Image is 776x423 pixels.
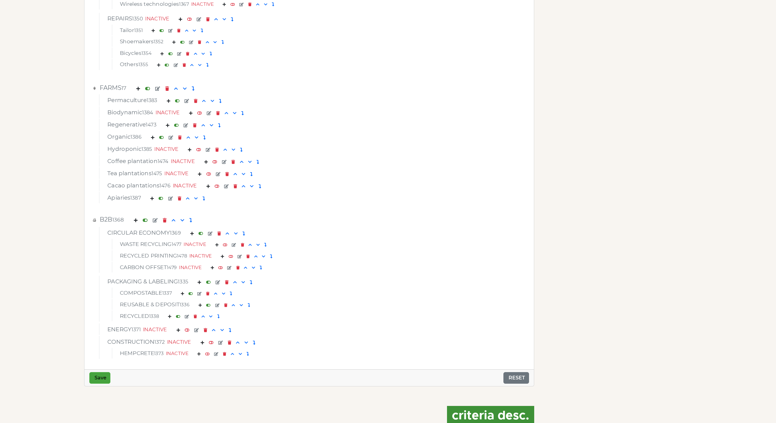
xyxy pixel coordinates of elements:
[154,39,163,44] small: 1352
[120,1,189,7] span: Wireless technologies
[107,229,181,236] span: CIRCULAR ECONOMY
[154,350,164,356] small: 1373
[107,121,156,128] span: Regenerative
[172,241,182,247] small: 1477
[170,230,181,236] small: 1369
[107,170,162,177] span: Tea plantations
[142,109,153,116] small: 1384
[173,183,197,189] span: INACTIVE
[120,264,177,270] span: CARBON OFFSET
[147,97,157,103] small: 1383
[189,253,212,259] span: INACTIVE
[107,97,157,104] span: Permaculture
[167,265,177,270] small: 1479
[159,183,170,189] small: 1476
[149,313,159,319] small: 1338
[154,339,165,345] small: 1372
[100,84,126,91] span: FARMS
[132,16,143,22] small: 1350
[107,15,143,22] span: REPAIRS
[120,252,187,259] span: RECYCLED PRINTING
[141,146,152,152] small: 1385
[89,372,110,384] button: Save
[180,302,190,307] small: 1336
[134,27,143,33] small: 1351
[171,158,195,164] span: INACTIVE
[145,16,169,22] span: INACTIVE
[107,158,168,165] span: Coffee plantation
[130,195,141,201] small: 1387
[107,338,165,345] span: CONSTRUCTION
[164,170,188,176] span: INACTIVE
[503,372,529,384] button: RESET
[120,61,148,68] span: Others
[107,109,153,116] span: Biodynamic
[120,350,164,356] span: HEMPCRETE
[179,1,189,7] small: 1367
[92,218,97,222] img: 650aeb4b021fbf4c49308587
[178,279,188,285] small: 1335
[179,265,202,270] span: INACTIVE
[141,50,152,56] small: 1354
[166,350,188,356] span: INACTIVE
[162,290,172,296] small: 1337
[146,122,156,128] small: 1473
[154,146,178,152] span: INACTIVE
[120,50,152,56] span: Bicycles
[143,326,167,332] span: INACTIVE
[131,326,141,332] small: 1371
[120,241,181,247] span: WASTE RECYCLING
[131,134,141,140] small: 1386
[191,1,214,7] span: INACTIVE
[107,278,188,285] span: PACKAGING & LABELING
[184,241,206,247] span: INACTIVE
[107,145,152,152] span: Hydroponic
[121,85,126,91] small: 17
[120,27,143,33] span: Tailor
[167,339,191,345] span: INACTIVE
[107,182,170,189] span: Cacao plantations
[177,253,187,259] small: 1478
[120,38,163,44] span: Shoemakers
[107,326,141,333] span: ENERGY
[156,109,180,116] span: INACTIVE
[152,170,162,176] small: 1475
[158,158,169,164] small: 1474
[120,313,159,319] span: RECYCLED
[120,301,190,307] span: REUSABLE & DEPOSIT
[92,86,97,91] img: 6103daff39686323ffbc8a36
[107,133,141,140] span: Organic
[112,216,124,223] small: 1368
[120,290,172,296] span: COMPOSTABLE
[138,62,148,67] small: 1355
[100,216,124,223] span: B2B
[107,194,141,201] span: Apiaries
